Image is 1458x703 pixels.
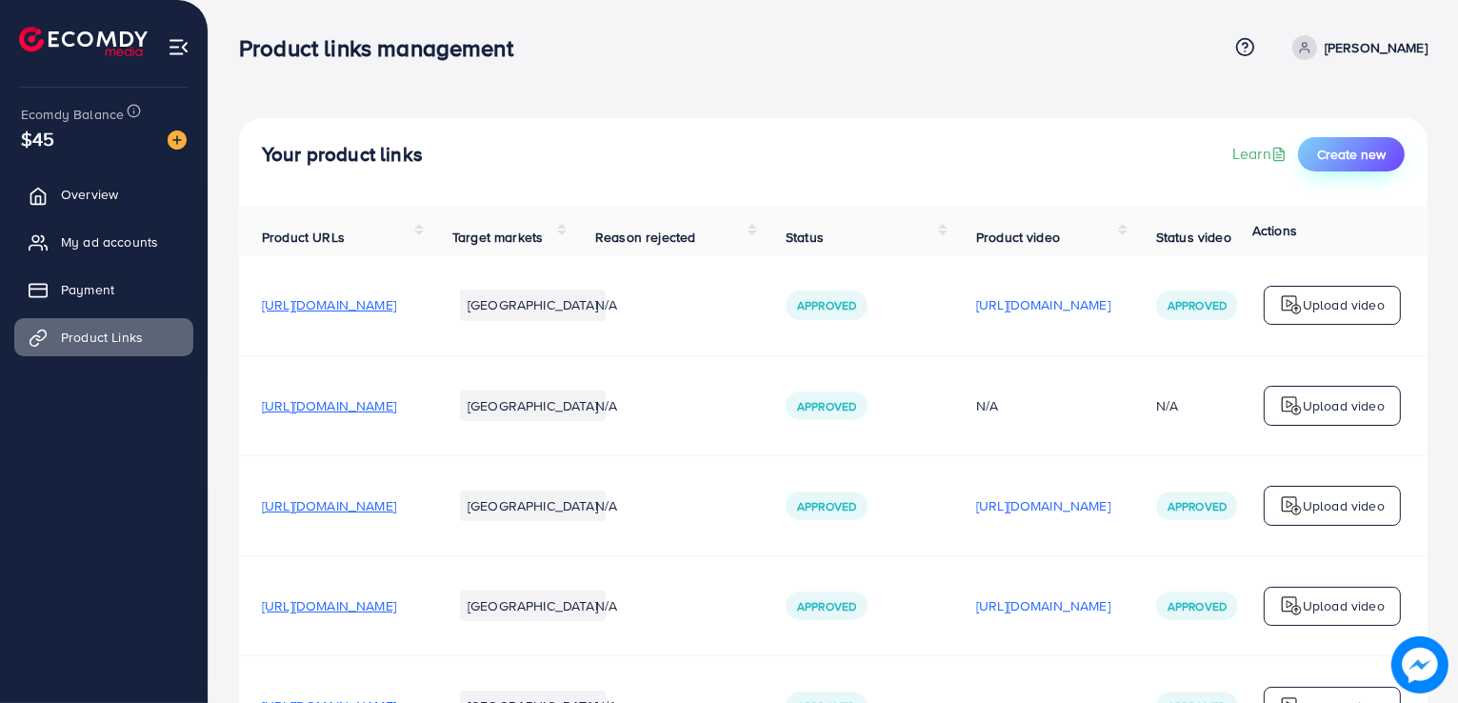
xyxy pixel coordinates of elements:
p: [URL][DOMAIN_NAME] [976,594,1110,617]
span: Approved [797,398,856,414]
img: logo [19,27,148,56]
p: Upload video [1303,494,1385,517]
a: Learn [1232,143,1290,165]
h3: Product links management [239,34,529,62]
span: Status video [1156,228,1231,247]
span: Product Links [61,328,143,347]
img: logo [1280,394,1303,417]
p: Upload video [1303,594,1385,617]
span: Target markets [452,228,543,247]
span: Actions [1252,221,1297,240]
img: logo [1280,494,1303,517]
span: [URL][DOMAIN_NAME] [262,596,396,615]
h4: Your product links [262,143,423,167]
span: $45 [21,125,54,152]
span: N/A [595,496,617,515]
a: My ad accounts [14,223,193,261]
span: N/A [595,396,617,415]
span: Approved [1168,498,1227,514]
p: Upload video [1303,394,1385,417]
p: Upload video [1303,293,1385,316]
li: [GEOGRAPHIC_DATA] [460,290,606,320]
span: Status [786,228,824,247]
span: Reason rejected [595,228,695,247]
img: logo [1280,594,1303,617]
p: [URL][DOMAIN_NAME] [976,293,1110,316]
span: [URL][DOMAIN_NAME] [262,295,396,314]
div: N/A [1156,396,1178,415]
span: [URL][DOMAIN_NAME] [262,496,396,515]
p: [URL][DOMAIN_NAME] [976,494,1110,517]
a: [PERSON_NAME] [1285,35,1428,60]
button: Create new [1298,137,1405,171]
li: [GEOGRAPHIC_DATA] [460,491,606,521]
span: Approved [1168,598,1227,614]
li: [GEOGRAPHIC_DATA] [460,591,606,621]
p: [PERSON_NAME] [1325,36,1428,59]
span: N/A [595,295,617,314]
a: Product Links [14,318,193,356]
span: Product video [976,228,1060,247]
span: Approved [797,297,856,313]
span: Create new [1317,145,1386,164]
li: [GEOGRAPHIC_DATA] [460,391,606,421]
span: Approved [797,598,856,614]
span: Overview [61,185,118,204]
a: Overview [14,175,193,213]
span: Approved [797,498,856,514]
span: Ecomdy Balance [21,105,124,124]
span: My ad accounts [61,232,158,251]
span: N/A [595,596,617,615]
span: Payment [61,280,114,299]
div: N/A [976,396,1110,415]
img: image [1392,637,1448,693]
img: logo [1280,293,1303,316]
img: image [168,131,187,150]
span: Approved [1168,297,1227,313]
a: Payment [14,271,193,309]
span: [URL][DOMAIN_NAME] [262,396,396,415]
img: menu [168,36,190,58]
span: Product URLs [262,228,345,247]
